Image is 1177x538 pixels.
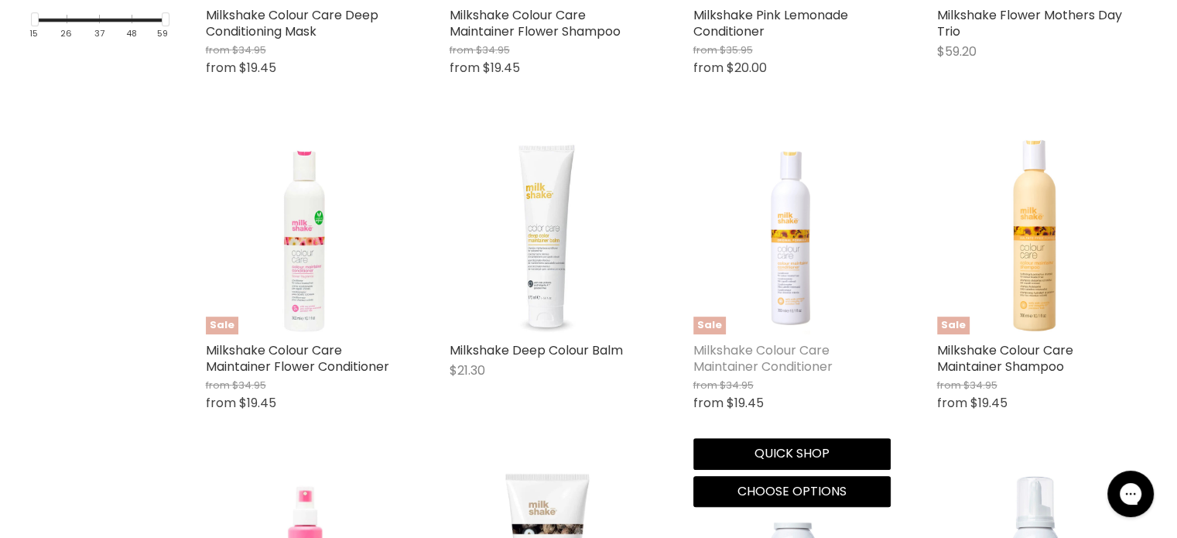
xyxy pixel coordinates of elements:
[206,341,389,375] a: Milkshake Colour Care Maintainer Flower Conditioner
[693,378,717,392] span: from
[476,43,510,57] span: $34.95
[206,317,238,334] span: Sale
[693,438,891,469] button: Quick shop
[206,137,403,334] a: Milkshake Colour Care Maintainer Flower ConditionerSale
[693,476,891,507] button: Choose options
[483,59,520,77] span: $19.45
[206,394,236,412] span: from
[720,43,753,57] span: $35.95
[450,137,647,334] img: Milkshake Deep Colour Balm
[126,29,137,39] div: 48
[720,378,754,392] span: $34.95
[693,59,724,77] span: from
[693,317,726,334] span: Sale
[450,59,480,77] span: from
[937,137,1134,334] a: Milkshake Colour Care Maintainer ShampooSale
[937,137,1134,334] img: Milkshake Colour Care Maintainer Shampoo
[239,59,276,77] span: $19.45
[1100,465,1162,523] iframe: Gorgias live chat messenger
[937,378,961,392] span: from
[746,137,837,334] img: Milkshake Colour Care Maintainer Conditioner
[29,29,38,39] div: 15
[232,378,266,392] span: $34.95
[693,137,891,334] a: Milkshake Colour Care Maintainer ConditionerSale
[206,6,378,40] a: Milkshake Colour Care Deep Conditioning Mask
[206,137,403,334] img: Milkshake Colour Care Maintainer Flower Conditioner
[937,341,1073,375] a: Milkshake Colour Care Maintainer Shampoo
[450,43,474,57] span: from
[450,6,621,40] a: Milkshake Colour Care Maintainer Flower Shampoo
[727,59,767,77] span: $20.00
[232,43,266,57] span: $34.95
[450,341,623,359] a: Milkshake Deep Colour Balm
[239,394,276,412] span: $19.45
[937,394,967,412] span: from
[937,317,970,334] span: Sale
[206,378,230,392] span: from
[937,6,1122,40] a: Milkshake Flower Mothers Day Trio
[970,394,1008,412] span: $19.45
[727,394,764,412] span: $19.45
[450,362,485,379] span: $21.30
[737,482,847,500] span: Choose options
[693,6,848,40] a: Milkshake Pink Lemonade Conditioner
[937,43,977,60] span: $59.20
[157,29,168,39] div: 59
[693,394,724,412] span: from
[94,29,104,39] div: 37
[693,341,833,375] a: Milkshake Colour Care Maintainer Conditioner
[693,43,717,57] span: from
[60,29,72,39] div: 26
[206,59,236,77] span: from
[963,378,997,392] span: $34.95
[206,43,230,57] span: from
